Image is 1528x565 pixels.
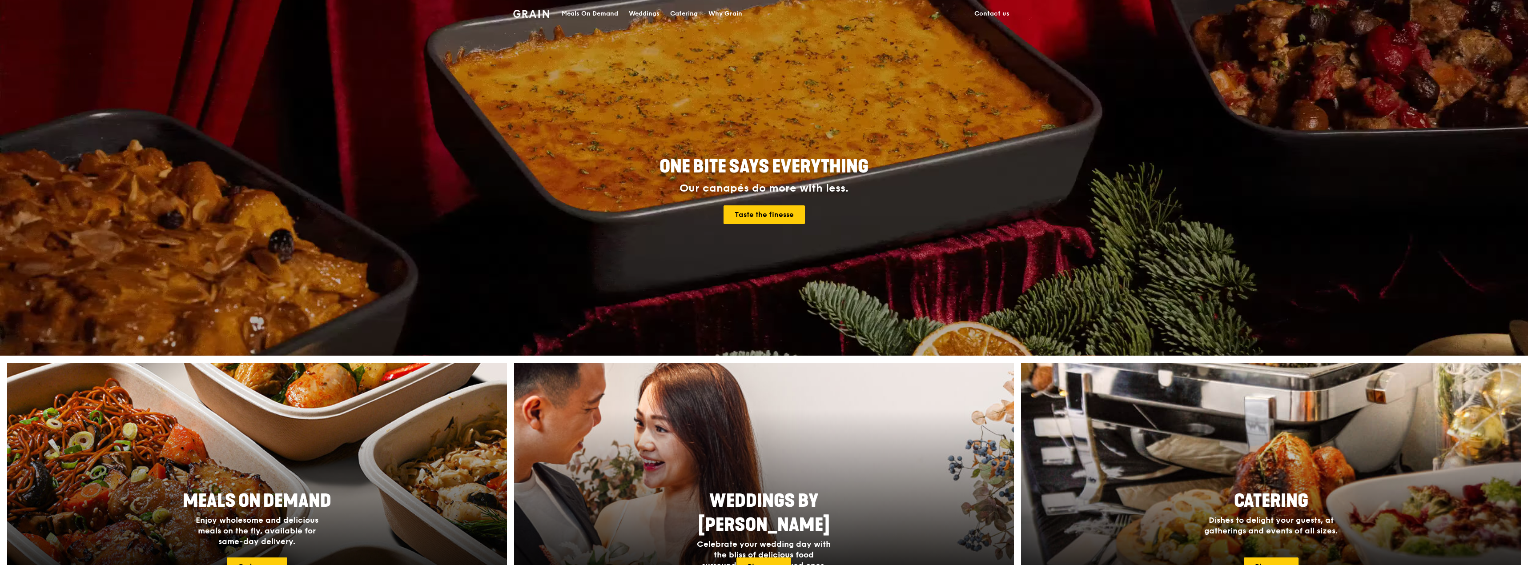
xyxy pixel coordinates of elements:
[1204,515,1338,536] span: Dishes to delight your guests, at gatherings and events of all sizes.
[562,0,618,27] div: Meals On Demand
[698,490,830,536] span: Weddings by [PERSON_NAME]
[969,0,1015,27] a: Contact us
[703,0,748,27] a: Why Grain
[1234,490,1308,512] span: Catering
[183,490,331,512] span: Meals On Demand
[670,0,698,27] div: Catering
[724,205,805,224] a: Taste the finesse
[659,156,869,177] span: ONE BITE SAYS EVERYTHING
[623,0,665,27] a: Weddings
[513,10,549,18] img: Grain
[665,0,703,27] a: Catering
[708,0,742,27] div: Why Grain
[604,182,924,195] div: Our canapés do more with less.
[629,0,659,27] div: Weddings
[196,515,318,546] span: Enjoy wholesome and delicious meals on the fly, available for same-day delivery.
